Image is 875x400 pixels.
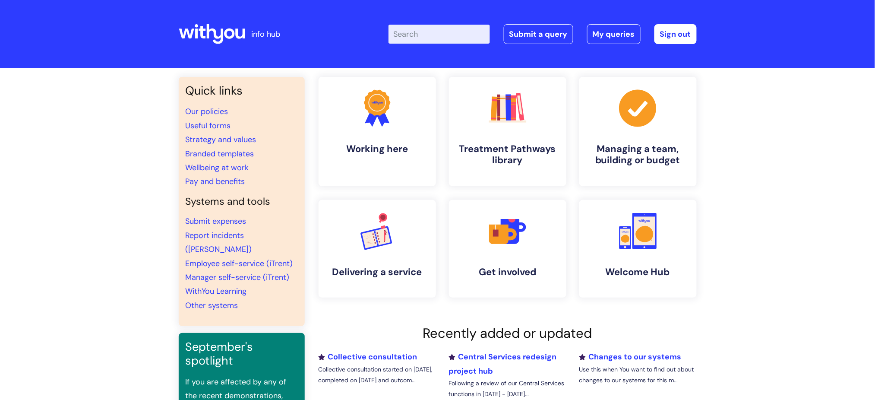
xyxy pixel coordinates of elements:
h4: Treatment Pathways library [456,143,559,166]
p: Use this when You want to find out about changes to our systems for this m... [579,364,696,386]
a: Our policies [186,106,228,117]
h4: Delivering a service [325,267,429,278]
p: Following a review of our Central Services functions in [DATE] - [DATE]... [449,378,566,400]
a: Working here [319,77,436,186]
a: Strategy and values [186,134,256,145]
a: WithYou Learning [186,286,247,296]
a: Submit a query [504,24,573,44]
p: Collective consultation started on [DATE], completed on [DATE] and outcom... [319,364,436,386]
a: My queries [587,24,641,44]
a: Changes to our systems [579,352,681,362]
a: Central Services redesign project hub [449,352,556,376]
a: Treatment Pathways library [449,77,566,186]
a: Sign out [654,24,697,44]
a: Employee self-service (iTrent) [186,258,293,269]
a: Submit expenses [186,216,246,226]
a: Pay and benefits [186,176,245,187]
h4: Managing a team, building or budget [586,143,690,166]
a: Manager self-service (iTrent) [186,272,290,283]
p: info hub [252,27,281,41]
h3: September's spotlight [186,340,298,368]
h2: Recently added or updated [319,325,697,341]
a: Useful forms [186,121,231,131]
a: Collective consultation [319,352,417,362]
h4: Get involved [456,267,559,278]
a: Other systems [186,300,238,311]
a: Branded templates [186,149,254,159]
h4: Working here [325,143,429,155]
input: Search [389,25,490,44]
div: | - [389,24,697,44]
a: Report incidents ([PERSON_NAME]) [186,230,252,254]
a: Get involved [449,200,566,298]
a: Wellbeing at work [186,162,249,173]
a: Managing a team, building or budget [579,77,697,186]
h4: Systems and tools [186,196,298,208]
h4: Welcome Hub [586,267,690,278]
a: Delivering a service [319,200,436,298]
h3: Quick links [186,84,298,98]
a: Welcome Hub [579,200,697,298]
